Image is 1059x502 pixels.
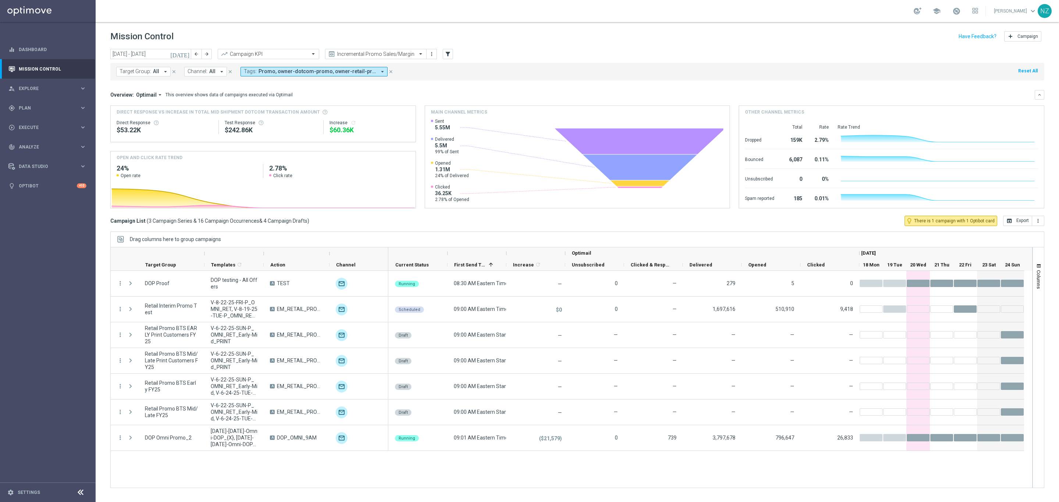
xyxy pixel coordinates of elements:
span: Channel [336,262,356,268]
i: arrow_forward [204,51,209,57]
button: filter_alt [443,49,453,59]
div: NZ [1038,4,1052,18]
span: 5.5M [435,142,459,149]
button: more_vert [117,331,124,338]
h4: Other channel metrics [745,109,804,115]
button: more_vert [117,280,124,287]
div: Unsubscribed [745,172,774,184]
span: — [614,358,618,363]
span: keyboard_arrow_down [1029,7,1037,15]
span: Promo, owner-dotcom-promo, owner-retail-promo, promo [258,68,376,75]
span: Open rate [121,173,140,179]
i: refresh [535,262,541,268]
span: 09:00 AM Eastern Standard Time [454,332,531,338]
i: open_in_browser [1006,218,1012,224]
div: $242,863 [225,126,317,135]
i: refresh [350,120,356,126]
div: Mission Control [8,59,86,79]
span: 9,418 [840,306,853,312]
img: Optimail [336,278,347,290]
span: — [731,383,735,389]
span: EM_RETAIL_PROMO [277,331,323,338]
ng-select: Campaign KPI [218,49,319,59]
div: Press SPACE to select this row. [388,348,1024,374]
div: gps_fixed Plan keyboard_arrow_right [8,105,87,111]
span: V-6-22-25-SUN-P_OMNI_RET_Early-Mid_PRINT [211,351,257,370]
img: Optimail [336,406,347,418]
span: EM_RETAIL_PROMO [277,409,323,415]
i: arrow_back [194,51,199,57]
button: Tags: Promo, owner-dotcom-promo, owner-retail-promo, promo arrow_drop_down [240,67,388,76]
span: EM_RETAIL_PROMO [277,383,323,390]
button: more_vert [428,50,435,58]
span: 08:30 AM Eastern Time (New York) (UTC -04:00) [454,280,572,286]
button: more_vert [117,306,124,312]
div: Direct Response [117,120,213,126]
span: Plan [19,106,79,110]
div: 2.79% [811,133,829,145]
div: lightbulb Optibot +10 [8,183,87,189]
div: Optimail [336,381,347,392]
i: filter_alt [445,51,451,57]
a: Dashboard [19,40,86,59]
span: 24 Sun [1005,262,1020,268]
span: Tags: [244,68,257,75]
h1: Mission Control [110,31,174,42]
button: Reset All [1017,67,1038,75]
div: Press SPACE to select this row. [388,425,1024,451]
span: A [270,307,275,311]
span: — [731,358,735,363]
div: +10 [77,183,86,188]
i: keyboard_arrow_right [79,143,86,150]
span: EM_RETAIL_PROMO [277,357,323,364]
span: — [849,409,853,415]
span: Draft [399,410,408,415]
span: First Send Time [454,262,486,268]
span: 4 Campaign Drafts [264,218,307,224]
button: close [171,68,177,76]
span: Click rate [273,173,292,179]
i: keyboard_arrow_right [79,163,86,170]
img: Optimail [336,329,347,341]
span: A [270,358,275,363]
span: All [153,68,159,75]
span: Optimail [136,92,157,98]
span: — [731,332,735,338]
i: preview [328,50,335,58]
div: This overview shows data of campaigns executed via Optimail [165,92,293,98]
div: 159K [783,133,802,145]
div: Rate [811,124,829,130]
span: 279 [727,280,735,286]
span: — [673,280,677,286]
span: A [270,435,275,440]
span: — [673,383,677,389]
button: equalizer Dashboard [8,47,87,53]
button: Target Group: All arrow_drop_down [116,67,171,76]
span: There is 1 campaign with 1 Optibot card [914,218,995,224]
span: 36.25K [435,190,469,197]
div: Press SPACE to select this row. [111,297,388,322]
h4: Main channel metrics [431,109,487,115]
i: more_vert [117,357,124,364]
span: Retail Promo BTS Mid/Late Print Customers FY25 [145,351,198,370]
colored-tag: Draft [395,409,411,416]
span: Sent [435,118,450,124]
div: 0 [783,172,802,184]
div: Bounced [745,153,774,165]
div: Data Studio keyboard_arrow_right [8,164,87,169]
span: — [614,409,618,415]
h3: Campaign List [110,218,309,224]
button: close [227,68,233,76]
span: Increase [513,262,534,268]
div: Optimail [336,355,347,367]
button: Mission Control [8,66,87,72]
span: Scheduled [399,307,420,312]
button: person_search Explore keyboard_arrow_right [8,86,87,92]
div: track_changes Analyze keyboard_arrow_right [8,144,87,150]
span: 99% of Sent [435,149,459,155]
h2: 24% [117,164,257,173]
span: 23 Sat [982,262,996,268]
span: ) [307,218,309,224]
